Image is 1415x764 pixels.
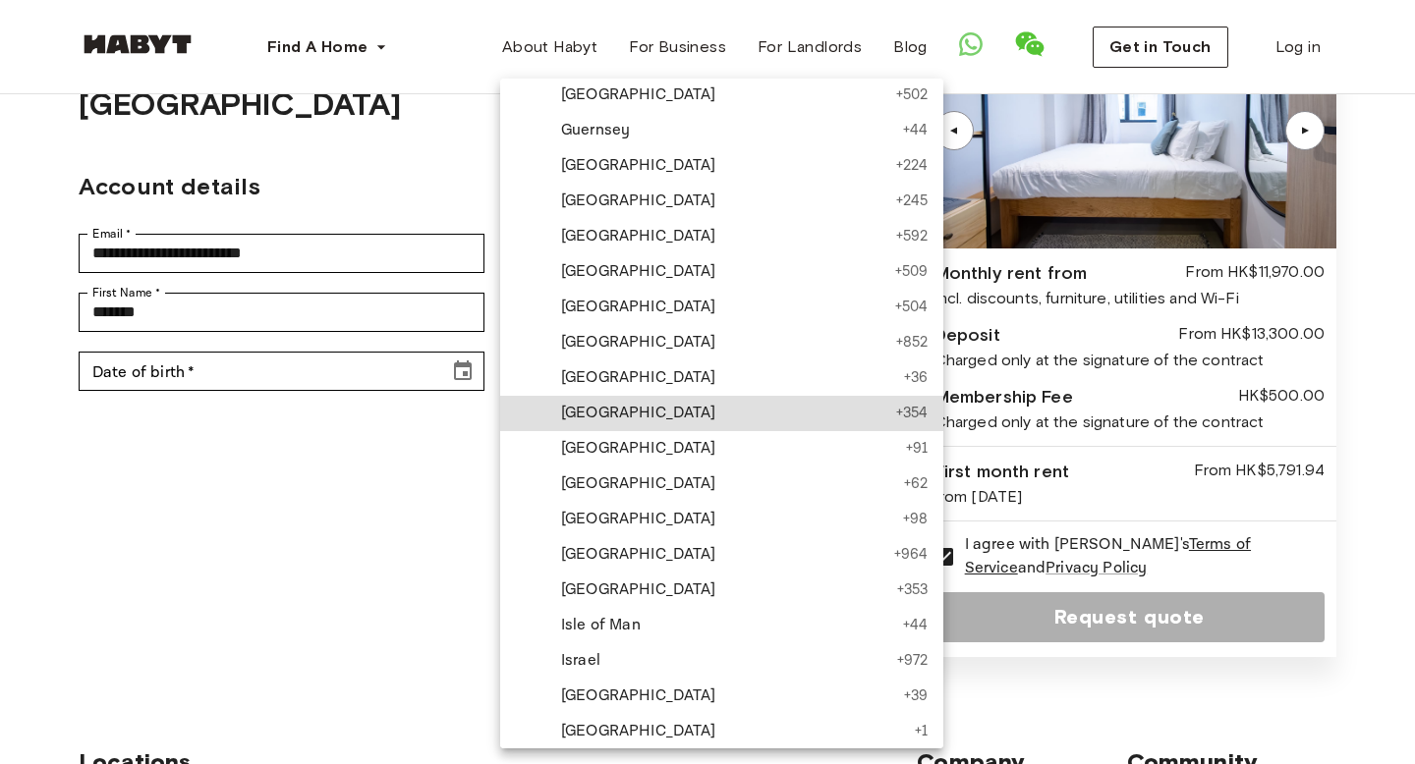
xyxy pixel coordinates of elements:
span: Israel [561,649,887,673]
p: + 44 [903,120,929,140]
span: [GEOGRAPHIC_DATA] [561,190,886,213]
img: Guinea [516,157,541,175]
p: + 353 [897,579,929,600]
p: + 91 [906,438,929,459]
span: [GEOGRAPHIC_DATA] [561,720,905,743]
span: [GEOGRAPHIC_DATA] [561,225,886,248]
img: Haiti [516,264,541,280]
img: Guyana [516,229,541,245]
p: + 964 [894,544,929,565]
img: Iran [516,513,541,527]
span: [GEOGRAPHIC_DATA] [561,472,894,496]
img: Indonesia [516,475,541,493]
span: [GEOGRAPHIC_DATA] [561,296,885,319]
p: + 354 [896,403,929,423]
p: + 98 [903,509,929,529]
span: [GEOGRAPHIC_DATA] [561,684,894,708]
p: + 502 [896,84,929,105]
img: Honduras [516,301,541,314]
p: + 504 [895,297,929,317]
span: [GEOGRAPHIC_DATA] [561,260,885,284]
p: + 224 [896,155,929,176]
span: [GEOGRAPHIC_DATA] [561,543,884,567]
p: + 39 [904,685,929,706]
p: + 36 [904,367,929,388]
img: Hungary [516,372,541,385]
p: + 852 [896,332,929,353]
p: + 44 [903,615,929,635]
p: + 592 [896,226,929,246]
img: Guinea-Bissau [516,195,541,208]
img: Israel [516,652,541,671]
span: [GEOGRAPHIC_DATA] [561,578,887,602]
img: Italy [516,687,541,705]
p: + 62 [904,473,929,494]
img: Iceland [516,405,541,423]
img: India [516,440,541,458]
span: [GEOGRAPHIC_DATA] [561,83,886,107]
p: + 245 [896,191,929,211]
img: Isle of Man [516,620,541,632]
span: [GEOGRAPHIC_DATA] [561,366,894,390]
img: Guatemala [516,87,541,103]
span: [GEOGRAPHIC_DATA] [561,154,886,178]
img: Jamaica [516,726,541,738]
span: Isle of Man [561,614,893,637]
p: + 1 [915,721,928,741]
img: Iraq [516,546,541,564]
img: Hong Kong [516,334,541,352]
p: + 509 [895,261,929,282]
span: Guernsey [561,119,893,142]
span: [GEOGRAPHIC_DATA] [561,402,886,425]
span: [GEOGRAPHIC_DATA] [561,437,896,461]
img: Ireland [516,584,541,597]
span: [GEOGRAPHIC_DATA] [561,331,886,355]
p: + 972 [897,650,929,671]
span: [GEOGRAPHIC_DATA] [561,508,893,531]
